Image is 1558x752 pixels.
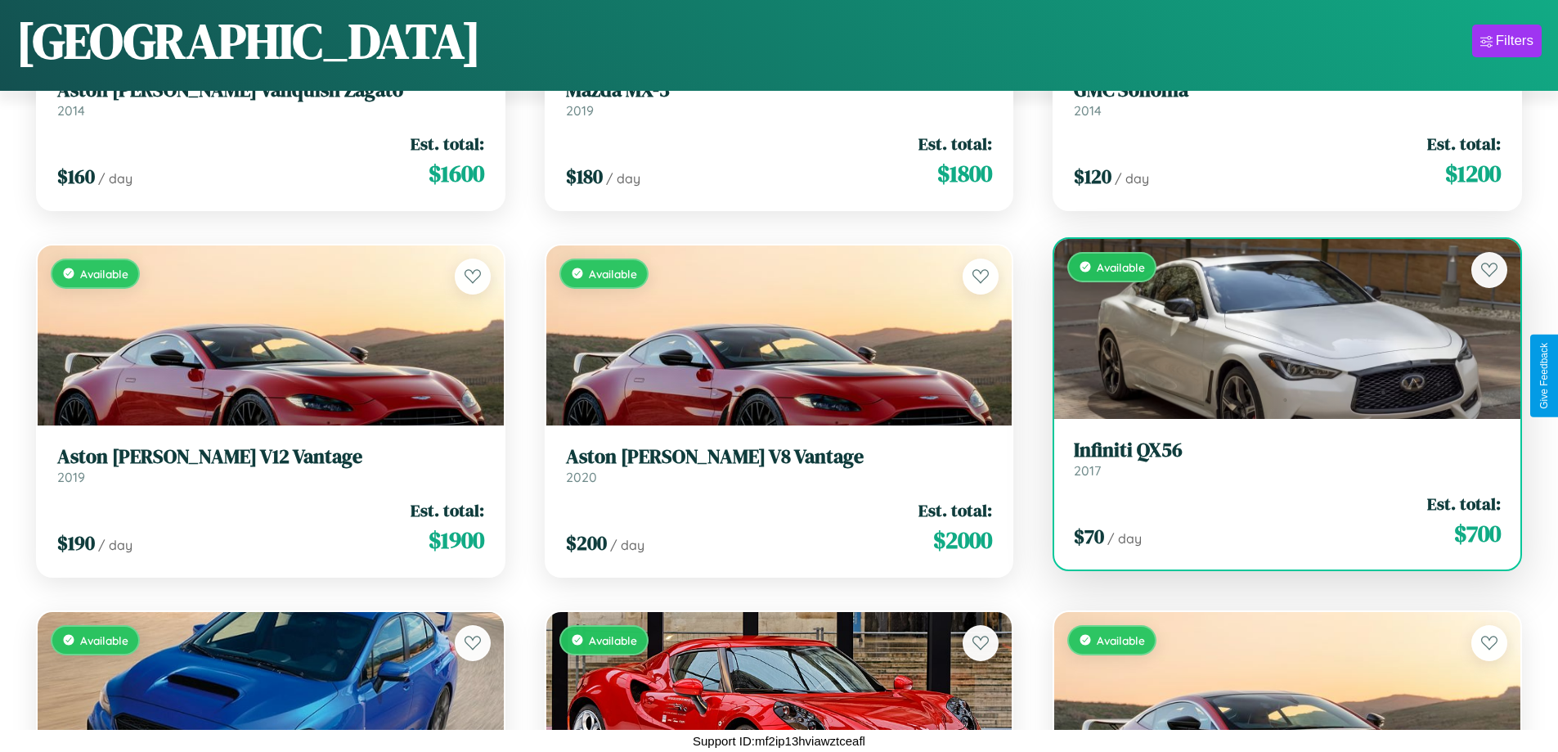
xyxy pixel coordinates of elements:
span: $ 200 [566,529,607,556]
span: 2014 [57,102,85,119]
span: Est. total: [411,498,484,522]
span: $ 70 [1074,523,1104,550]
span: $ 160 [57,163,95,190]
span: $ 1200 [1445,157,1501,190]
span: / day [610,537,644,553]
span: Est. total: [918,132,992,155]
h3: Aston [PERSON_NAME] V8 Vantage [566,445,993,469]
h3: Aston [PERSON_NAME] Vanquish Zagato [57,79,484,102]
div: Give Feedback [1538,343,1550,409]
span: Est. total: [1427,492,1501,516]
span: $ 1900 [429,524,484,556]
span: Available [1097,633,1145,647]
span: 2020 [566,469,597,485]
span: Est. total: [1427,132,1501,155]
h3: Mazda MX-3 [566,79,993,102]
span: Available [589,267,637,281]
span: / day [1107,530,1142,547]
a: Aston [PERSON_NAME] V8 Vantage2020 [566,445,993,485]
a: Infiniti QX562017 [1074,439,1501,479]
span: $ 2000 [933,524,992,556]
span: $ 180 [566,163,603,190]
p: Support ID: mf2ip13hviawztceafl [693,730,865,752]
span: / day [98,537,132,553]
span: $ 120 [1074,163,1111,190]
span: Available [80,267,128,281]
button: Filters [1472,25,1542,57]
span: 2019 [566,102,594,119]
span: Est. total: [411,132,484,155]
span: Est. total: [918,498,992,522]
span: 2019 [57,469,85,485]
h3: GMC Sonoma [1074,79,1501,102]
span: $ 190 [57,529,95,556]
span: $ 700 [1454,517,1501,550]
a: Mazda MX-32019 [566,79,993,119]
span: $ 1800 [937,157,992,190]
span: / day [98,170,132,187]
div: Filters [1496,33,1533,49]
span: Available [589,633,637,647]
span: Available [1097,260,1145,274]
h3: Infiniti QX56 [1074,439,1501,462]
span: / day [606,170,640,187]
a: Aston [PERSON_NAME] Vanquish Zagato2014 [57,79,484,119]
span: 2014 [1074,102,1102,119]
span: $ 1600 [429,157,484,190]
h1: [GEOGRAPHIC_DATA] [16,7,481,74]
a: GMC Sonoma2014 [1074,79,1501,119]
span: Available [80,633,128,647]
a: Aston [PERSON_NAME] V12 Vantage2019 [57,445,484,485]
span: 2017 [1074,462,1101,479]
span: / day [1115,170,1149,187]
h3: Aston [PERSON_NAME] V12 Vantage [57,445,484,469]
